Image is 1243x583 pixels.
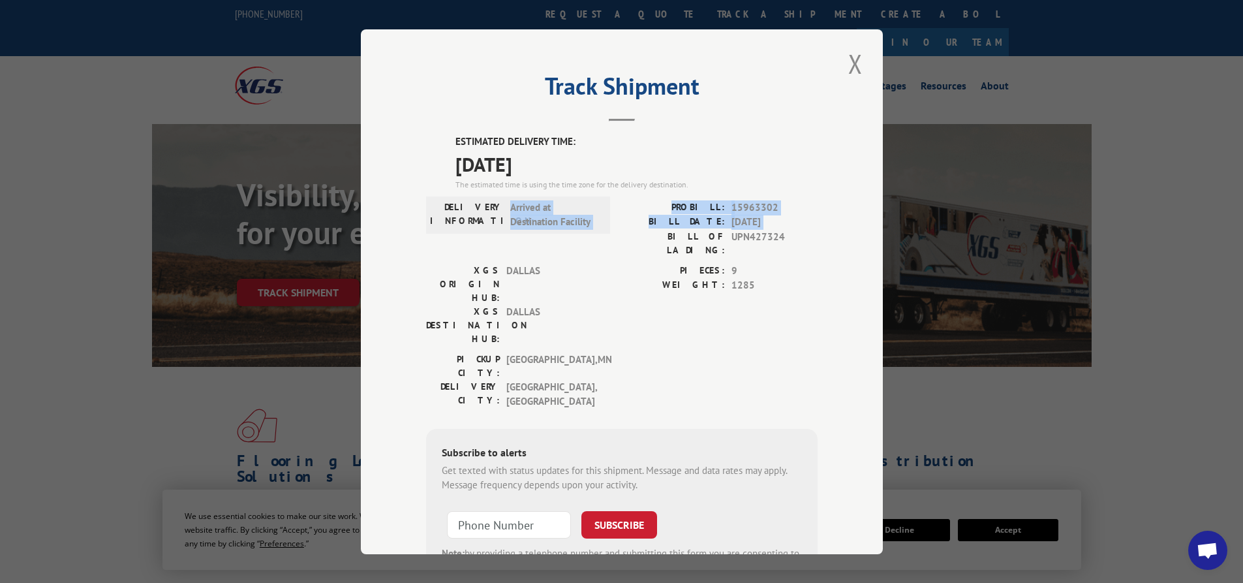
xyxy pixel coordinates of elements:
[442,463,802,492] div: Get texted with status updates for this shipment. Message and data rates may apply. Message frequ...
[426,263,500,304] label: XGS ORIGIN HUB:
[622,263,725,278] label: PIECES:
[426,77,818,102] h2: Track Shipment
[622,200,725,215] label: PROBILL:
[426,304,500,345] label: XGS DESTINATION HUB:
[506,379,594,409] span: [GEOGRAPHIC_DATA] , [GEOGRAPHIC_DATA]
[731,215,818,230] span: [DATE]
[447,511,571,538] input: Phone Number
[430,200,504,229] label: DELIVERY INFORMATION:
[506,352,594,379] span: [GEOGRAPHIC_DATA] , MN
[455,149,818,178] span: [DATE]
[731,200,818,215] span: 15963302
[581,511,657,538] button: SUBSCRIBE
[510,200,598,229] span: Arrived at Destination Facility
[622,215,725,230] label: BILL DATE:
[622,278,725,293] label: WEIGHT:
[844,46,867,82] button: Close modal
[442,444,802,463] div: Subscribe to alerts
[1188,531,1227,570] a: Open chat
[455,178,818,190] div: The estimated time is using the time zone for the delivery destination.
[506,304,594,345] span: DALLAS
[731,278,818,293] span: 1285
[506,263,594,304] span: DALLAS
[426,379,500,409] label: DELIVERY CITY:
[455,134,818,150] label: ESTIMATED DELIVERY TIME:
[426,352,500,379] label: PICKUP CITY:
[731,229,818,257] span: UPN427324
[622,229,725,257] label: BILL OF LADING:
[731,263,818,278] span: 9
[442,546,465,559] strong: Note:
